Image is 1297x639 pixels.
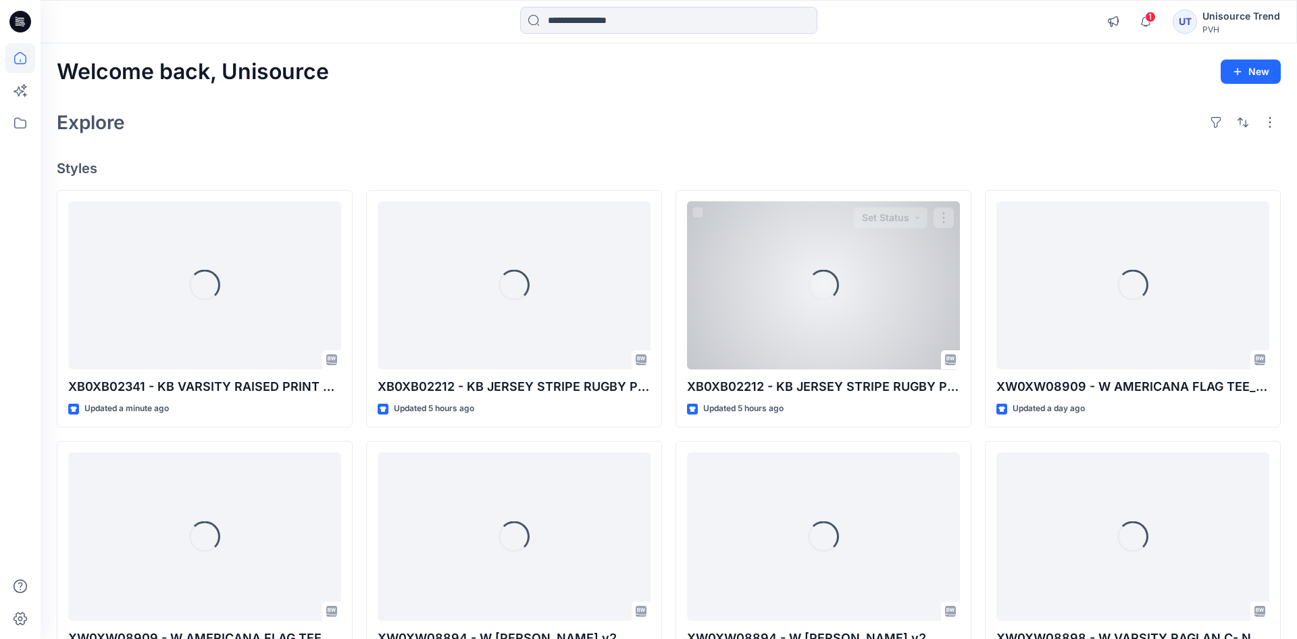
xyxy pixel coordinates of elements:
p: Updated a day ago [1013,402,1085,416]
p: XB0XB02212 - KB JERSEY STRIPE RUGBY POLO_proto [687,377,960,396]
h2: Welcome back, Unisource [57,60,329,85]
span: 1 [1145,11,1156,22]
p: XB0XB02341 - KB VARSITY RAISED PRINT FZ HOOD_spec [68,377,341,396]
p: Updated 5 hours ago [703,402,784,416]
div: PVH [1202,24,1280,34]
div: Unisource Trend [1202,8,1280,24]
button: New [1221,60,1281,84]
h2: Explore [57,112,125,133]
h4: Styles [57,160,1281,176]
p: XW0XW08909 - W AMERICANA FLAG TEE_proto v2 [996,377,1269,396]
p: XB0XB02212 - KB JERSEY STRIPE RUGBY POLO_proto [378,377,651,396]
p: Updated 5 hours ago [394,402,474,416]
p: Updated a minute ago [84,402,169,416]
div: UT [1173,9,1197,34]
